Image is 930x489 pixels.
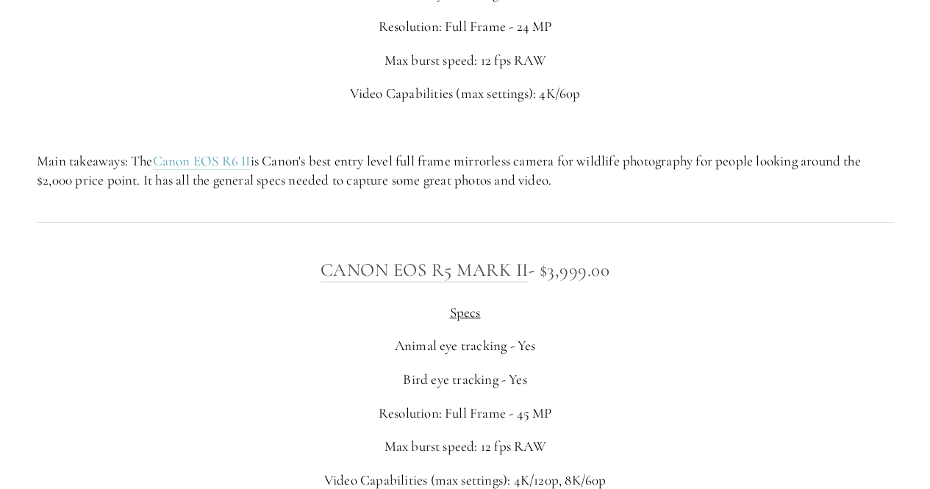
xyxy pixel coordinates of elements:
[37,437,893,457] p: Max burst speed: 12 fps RAW
[37,151,893,190] p: Main takeaways: The is Canon's best entry level full frame mirrorless camera for wildlife photogr...
[153,152,251,171] a: Canon EOS R6 II
[450,304,481,321] span: Specs
[37,336,893,356] p: Animal eye tracking - Yes
[37,404,893,424] p: Resolution: Full Frame - 45 MP
[37,84,893,104] p: Video Capabilities (max settings): 4K/60p
[321,259,529,282] a: Canon EOS R5 MArk ii
[37,370,893,390] p: Bird eye tracking - Yes
[37,255,893,285] h3: - $3,999.00
[37,17,893,37] p: Resolution: Full Frame - 24 MP
[37,51,893,71] p: Max burst speed: 12 fps RAW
